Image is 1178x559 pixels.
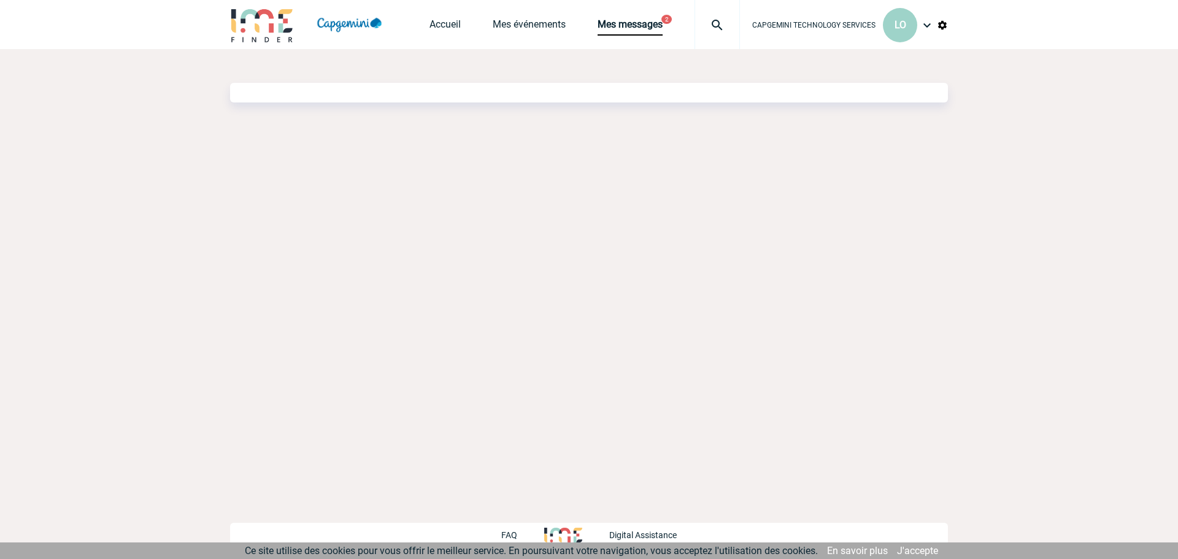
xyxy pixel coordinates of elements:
[598,18,663,36] a: Mes messages
[609,530,677,540] p: Digital Assistance
[501,528,544,540] a: FAQ
[827,545,888,557] a: En savoir plus
[501,530,517,540] p: FAQ
[493,18,566,36] a: Mes événements
[230,7,294,42] img: IME-Finder
[245,545,818,557] span: Ce site utilise des cookies pour vous offrir le meilleur service. En poursuivant votre navigation...
[897,545,938,557] a: J'accepte
[895,19,906,31] span: LO
[752,21,876,29] span: CAPGEMINI TECHNOLOGY SERVICES
[661,15,672,24] button: 2
[544,528,582,542] img: http://www.idealmeetingsevents.fr/
[429,18,461,36] a: Accueil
